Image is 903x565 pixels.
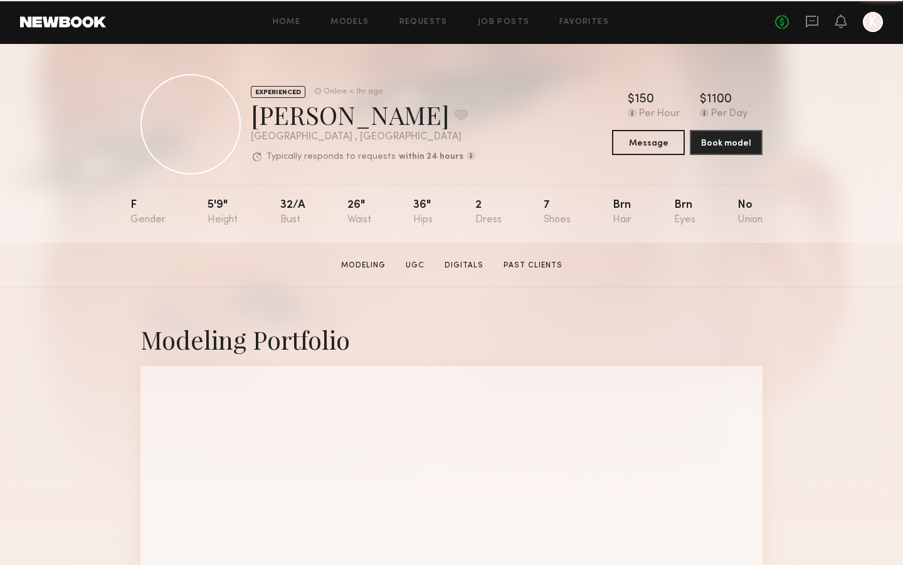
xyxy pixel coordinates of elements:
[674,200,695,225] div: Brn
[273,18,301,26] a: Home
[635,94,654,106] div: 150
[559,18,609,26] a: Favorites
[347,200,371,225] div: 26"
[330,18,369,26] a: Models
[140,323,763,356] div: Modeling Portfolio
[707,94,732,106] div: 1100
[544,200,571,225] div: 7
[130,200,166,225] div: F
[863,12,883,32] a: K
[711,109,747,120] div: Per Day
[280,200,305,225] div: 32/a
[399,153,463,161] b: within 24 hours
[251,98,475,131] div: [PERSON_NAME]
[700,94,707,106] div: $
[251,86,305,98] div: EXPERIENCED
[628,94,635,106] div: $
[251,132,475,143] div: [GEOGRAPHIC_DATA] , [GEOGRAPHIC_DATA]
[690,130,763,155] button: Book model
[478,18,530,26] a: Job Posts
[440,260,488,271] a: Digitals
[499,260,568,271] a: Past Clients
[401,260,430,271] a: UGC
[399,18,448,26] a: Requests
[737,200,763,225] div: No
[639,109,680,120] div: Per Hour
[613,200,631,225] div: Brn
[413,200,433,225] div: 36"
[336,260,391,271] a: Modeling
[208,200,238,225] div: 5'9"
[612,130,685,155] button: Message
[267,153,396,161] p: Typically responds to requests
[324,88,383,96] div: Online < 1hr ago
[475,200,502,225] div: 2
